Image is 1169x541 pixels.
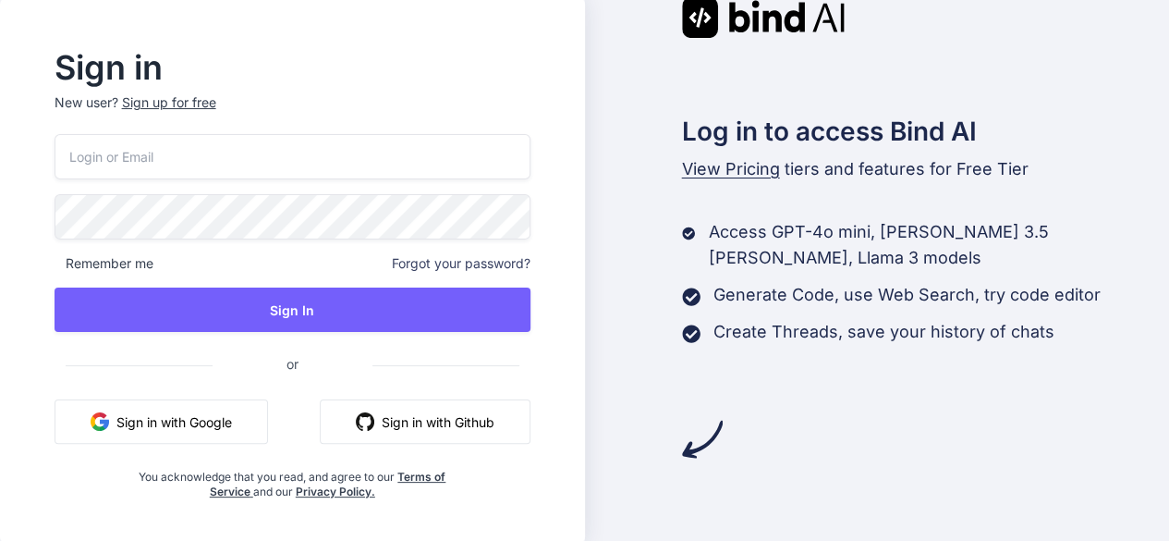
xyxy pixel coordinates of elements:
span: View Pricing [682,159,780,178]
h2: Sign in [55,53,530,82]
button: Sign in with Google [55,400,268,444]
p: New user? [55,93,530,134]
span: Remember me [55,254,153,273]
img: arrow [682,419,723,460]
p: Create Threads, save your history of chats [713,319,1054,345]
input: Login or Email [55,134,530,179]
p: Generate Code, use Web Search, try code editor [713,282,1101,308]
a: Privacy Policy. [296,485,375,498]
button: Sign In [55,288,530,332]
div: Sign up for free [122,93,216,112]
p: Access GPT-4o mini, [PERSON_NAME] 3.5 [PERSON_NAME], Llama 3 models [708,219,1169,271]
img: google [91,412,109,431]
button: Sign in with Github [320,400,530,444]
div: You acknowledge that you read, and agree to our and our [133,459,451,499]
span: Forgot your password? [392,254,530,273]
img: github [356,412,374,431]
a: Terms of Service [210,470,446,498]
span: or [213,341,372,387]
